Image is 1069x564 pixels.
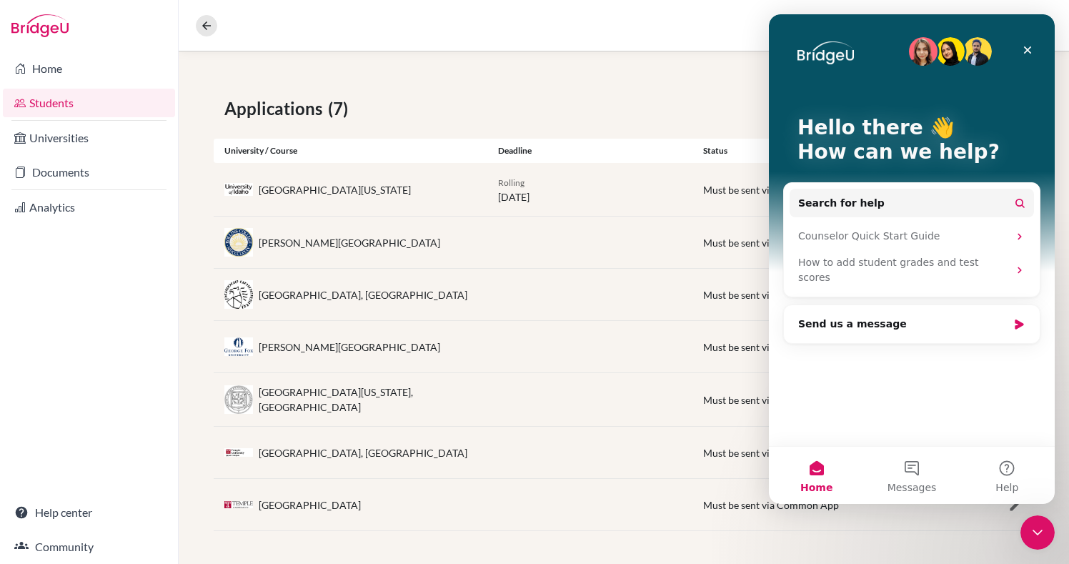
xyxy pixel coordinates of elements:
[224,96,328,122] span: Applications
[259,235,440,250] div: [PERSON_NAME][GEOGRAPHIC_DATA]
[224,228,253,257] img: us_rol__0kv6028.jpeg
[224,385,253,414] img: us_min_6v7vibj7.jpeg
[259,498,361,513] div: [GEOGRAPHIC_DATA]
[703,237,839,249] span: Must be sent via Common App
[328,96,354,122] span: (7)
[703,341,839,353] span: Must be sent via Common App
[259,385,477,415] div: [GEOGRAPHIC_DATA][US_STATE], [GEOGRAPHIC_DATA]
[692,144,898,157] div: Status
[941,12,1052,39] button: [PERSON_NAME]
[498,177,524,188] span: Rolling
[224,337,253,356] img: us_gfu_1qigksg3.jpeg
[214,144,487,157] div: University / Course
[703,394,839,406] span: Must be sent via Common App
[3,54,175,83] a: Home
[3,89,175,117] a: Students
[224,183,253,196] img: us_uid_v8bxl3cr.jpeg
[703,184,839,196] span: Must be sent via Common App
[3,498,175,527] a: Help center
[487,144,692,157] div: Deadline
[259,182,411,197] div: [GEOGRAPHIC_DATA][US_STATE]
[11,14,69,37] img: Bridge-U
[3,193,175,222] a: Analytics
[3,158,175,187] a: Documents
[224,501,253,509] img: us_temp_o1s2uqxa.jpeg
[487,174,692,204] div: [DATE]
[259,340,440,355] div: [PERSON_NAME][GEOGRAPHIC_DATA]
[703,289,839,301] span: Must be sent via Common App
[703,499,839,511] span: Must be sent via Common App
[224,280,253,308] img: us_purd_to3ajwzr.jpeg
[3,124,175,152] a: Universities
[259,287,467,302] div: [GEOGRAPHIC_DATA], [GEOGRAPHIC_DATA]
[259,445,467,460] div: [GEOGRAPHIC_DATA], [GEOGRAPHIC_DATA]
[769,14,1055,504] iframe: Intercom live chat
[703,447,839,459] span: Must be sent via Common App
[1020,515,1055,550] iframe: Intercom live chat
[224,448,253,457] img: jp_tuj_51c19g6q.png
[3,533,175,561] a: Community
